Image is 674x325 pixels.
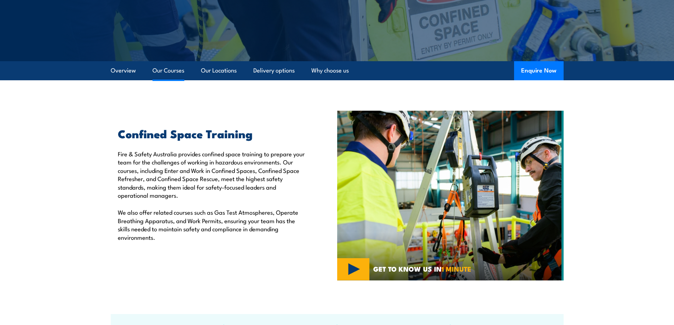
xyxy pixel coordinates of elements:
a: Why choose us [311,61,349,80]
img: Confined Space Courses Australia [337,111,564,280]
span: GET TO KNOW US IN [373,266,471,272]
a: Our Locations [201,61,237,80]
h2: Confined Space Training [118,128,305,138]
a: Our Courses [152,61,184,80]
a: Delivery options [253,61,295,80]
button: Enquire Now [514,61,564,80]
strong: 1 MINUTE [442,263,471,274]
a: Overview [111,61,136,80]
p: We also offer related courses such as Gas Test Atmospheres, Operate Breathing Apparatus, and Work... [118,208,305,241]
p: Fire & Safety Australia provides confined space training to prepare your team for the challenges ... [118,150,305,199]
